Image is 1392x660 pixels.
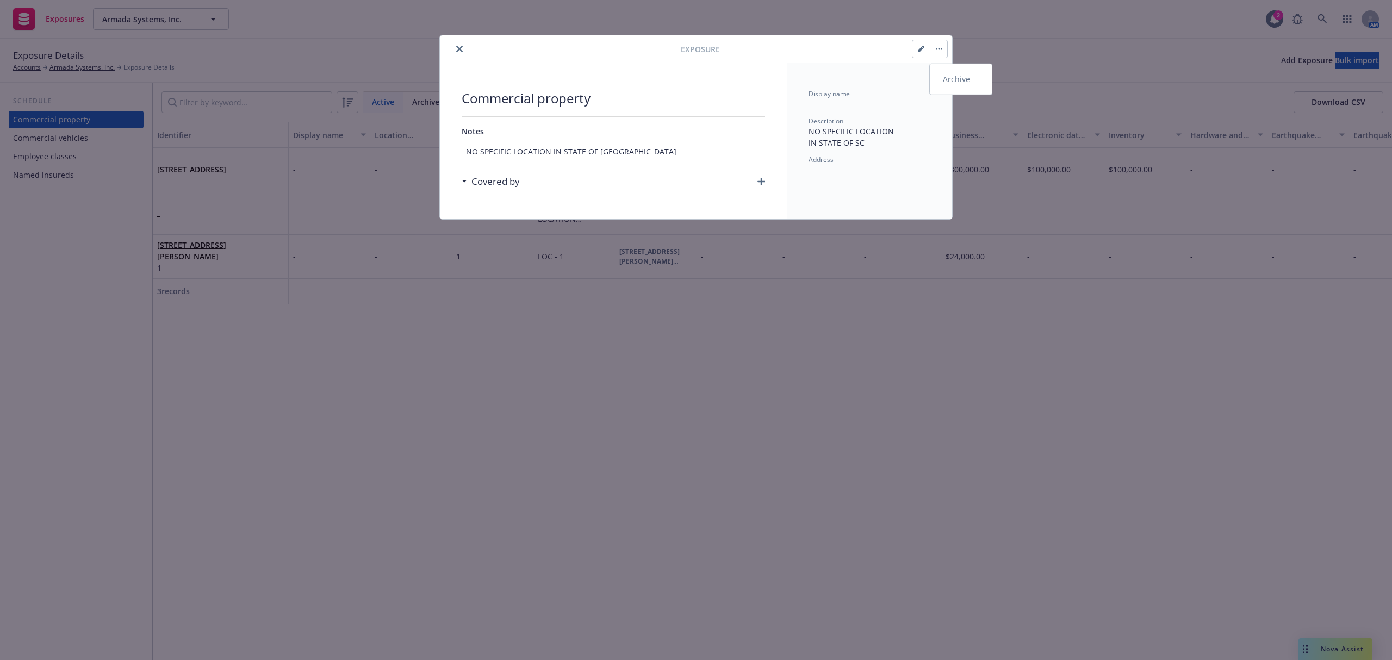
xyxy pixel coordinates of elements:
[471,175,520,189] h3: Covered by
[681,43,720,55] span: Exposure
[809,165,811,175] span: -
[809,155,834,164] span: Address
[453,42,466,55] button: close
[462,141,765,161] span: NO SPECIFIC LOCATION IN STATE OF [GEOGRAPHIC_DATA]
[809,89,850,98] span: Display name
[809,126,894,148] span: NO SPECIFIC LOCATION IN STATE OF SC
[462,89,765,108] span: Commercial property
[809,99,811,109] span: -
[462,175,520,189] div: Covered by
[462,126,484,136] span: Notes
[809,116,843,126] span: Description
